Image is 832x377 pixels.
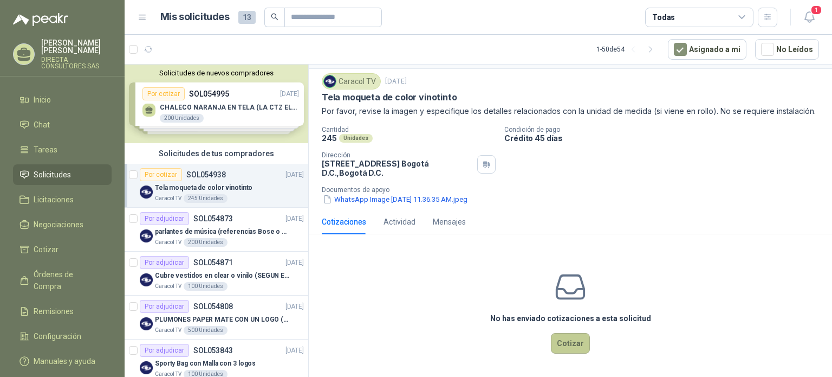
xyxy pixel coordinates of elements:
img: Company Logo [140,273,153,286]
a: Cotizar [13,239,112,260]
img: Company Logo [140,317,153,330]
span: Licitaciones [34,194,74,206]
p: Por favor, revise la imagen y especifique los detalles relacionados con la unidad de medida (si v... [322,105,819,117]
button: Asignado a mi [668,39,746,60]
div: Actividad [383,216,415,228]
p: Sporty Bag con Malla con 3 logos [155,359,256,369]
div: Caracol TV [322,73,381,90]
p: [DATE] [285,302,304,312]
div: 100 Unidades [184,282,227,291]
span: Tareas [34,144,57,156]
p: Cubre vestidos en clear o vinilo (SEGUN ESPECIFICACIONES DEL ADJUNTO) [155,271,290,281]
div: Por cotizar [140,168,182,181]
a: Por adjudicarSOL054871[DATE] Company LogoCubre vestidos en clear o vinilo (SEGUN ESPECIFICACIONES... [125,252,308,296]
img: Company Logo [324,75,336,87]
div: 200 Unidades [184,238,227,247]
p: Caracol TV [155,194,181,203]
span: Inicio [34,94,51,106]
img: Logo peakr [13,13,68,26]
a: Por adjudicarSOL054873[DATE] Company Logoparlantes de música (referencias Bose o Alexa) CON MARCA... [125,208,308,252]
a: Órdenes de Compra [13,264,112,297]
p: Cantidad [322,126,496,133]
div: Mensajes [433,216,466,228]
a: Remisiones [13,301,112,322]
button: WhatsApp Image [DATE] 11.36.35 AM.jpeg [322,194,469,205]
p: Tela moqueta de color vinotinto [155,183,252,193]
p: [DATE] [285,346,304,356]
p: parlantes de música (referencias Bose o Alexa) CON MARCACION 1 LOGO (Mas datos en el adjunto) [155,227,290,237]
h3: No has enviado cotizaciones a esta solicitud [490,312,651,324]
button: No Leídos [755,39,819,60]
p: [STREET_ADDRESS] Bogotá D.C. , Bogotá D.C. [322,159,473,177]
p: Dirección [322,151,473,159]
a: Configuración [13,326,112,347]
p: [DATE] [285,214,304,224]
p: SOL054808 [193,303,233,310]
p: [DATE] [285,258,304,268]
p: Caracol TV [155,282,181,291]
p: Documentos de apoyo [322,186,828,194]
p: [DATE] [285,170,304,180]
p: Condición de pago [504,126,828,133]
a: Negociaciones [13,214,112,235]
p: SOL054873 [193,215,233,222]
div: Cotizaciones [322,216,366,228]
div: Por adjudicar [140,256,189,269]
div: Unidades [339,134,373,143]
span: search [271,13,278,21]
p: [PERSON_NAME] [PERSON_NAME] [41,39,112,54]
span: Solicitudes [34,169,71,181]
p: SOL054871 [193,259,233,266]
div: Solicitudes de tus compradores [125,143,308,164]
p: 245 [322,133,337,143]
button: 1 [799,8,819,27]
span: Configuración [34,330,81,342]
p: Crédito 45 días [504,133,828,143]
p: SOL053843 [193,347,233,354]
span: Remisiones [34,305,74,317]
span: Órdenes de Compra [34,269,101,292]
a: Manuales y ayuda [13,351,112,372]
p: Caracol TV [155,326,181,335]
p: [DATE] [385,76,407,87]
a: Tareas [13,139,112,160]
span: Negociaciones [34,219,83,231]
span: 1 [810,5,822,15]
button: Solicitudes de nuevos compradores [129,69,304,77]
a: Chat [13,114,112,135]
p: Caracol TV [155,238,181,247]
span: Manuales y ayuda [34,355,95,367]
img: Company Logo [140,229,153,242]
div: 1 - 50 de 54 [596,41,659,58]
a: Licitaciones [13,189,112,210]
div: Por adjudicar [140,212,189,225]
a: Por adjudicarSOL054808[DATE] Company LogoPLUMONES PAPER MATE CON UN LOGO (SEGUN REF.ADJUNTA)Carac... [125,296,308,340]
div: Por adjudicar [140,344,189,357]
img: Company Logo [140,361,153,374]
p: SOL054938 [186,171,226,178]
a: Inicio [13,90,112,110]
span: Cotizar [34,244,58,255]
div: Solicitudes de nuevos compradoresPor cotizarSOL054995[DATE] CHALECO NARANJA EN TELA (LA CTZ ELEGI... [125,65,308,143]
div: 245 Unidades [184,194,227,203]
div: Por adjudicar [140,300,189,313]
a: Por cotizarSOL054938[DATE] Company LogoTela moqueta de color vinotintoCaracol TV245 Unidades [125,164,308,208]
button: Cotizar [551,333,590,354]
div: Todas [652,11,675,23]
div: 500 Unidades [184,326,227,335]
h1: Mis solicitudes [160,9,230,25]
span: 13 [238,11,256,24]
p: Tela moqueta de color vinotinto [322,92,457,103]
a: Solicitudes [13,164,112,185]
img: Company Logo [140,186,153,199]
p: DIRECTA CONSULTORES SAS [41,56,112,69]
p: PLUMONES PAPER MATE CON UN LOGO (SEGUN REF.ADJUNTA) [155,315,290,325]
span: Chat [34,119,50,131]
